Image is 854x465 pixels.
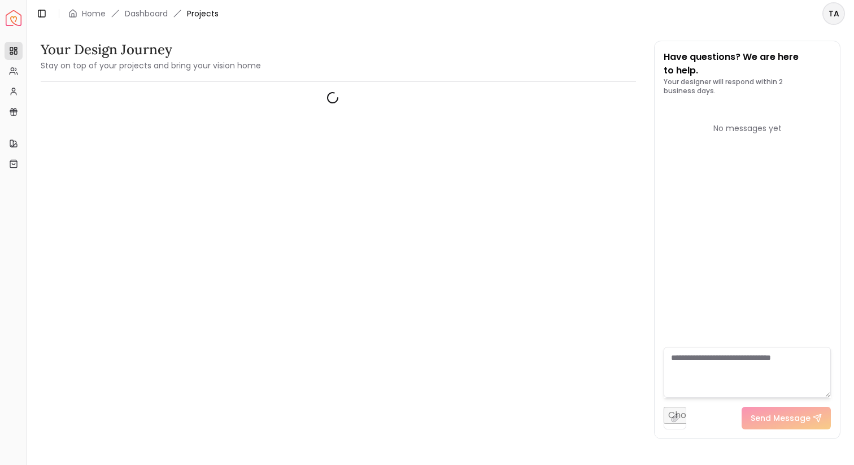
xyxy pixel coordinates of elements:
a: Spacejoy [6,10,21,26]
a: Home [82,8,106,19]
h3: Your Design Journey [41,41,261,59]
button: TA [822,2,845,25]
p: Have questions? We are here to help. [664,50,831,77]
span: TA [823,3,844,24]
div: No messages yet [664,123,831,134]
p: Your designer will respond within 2 business days. [664,77,831,95]
small: Stay on top of your projects and bring your vision home [41,60,261,71]
span: Projects [187,8,219,19]
a: Dashboard [125,8,168,19]
img: Spacejoy Logo [6,10,21,26]
nav: breadcrumb [68,8,219,19]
